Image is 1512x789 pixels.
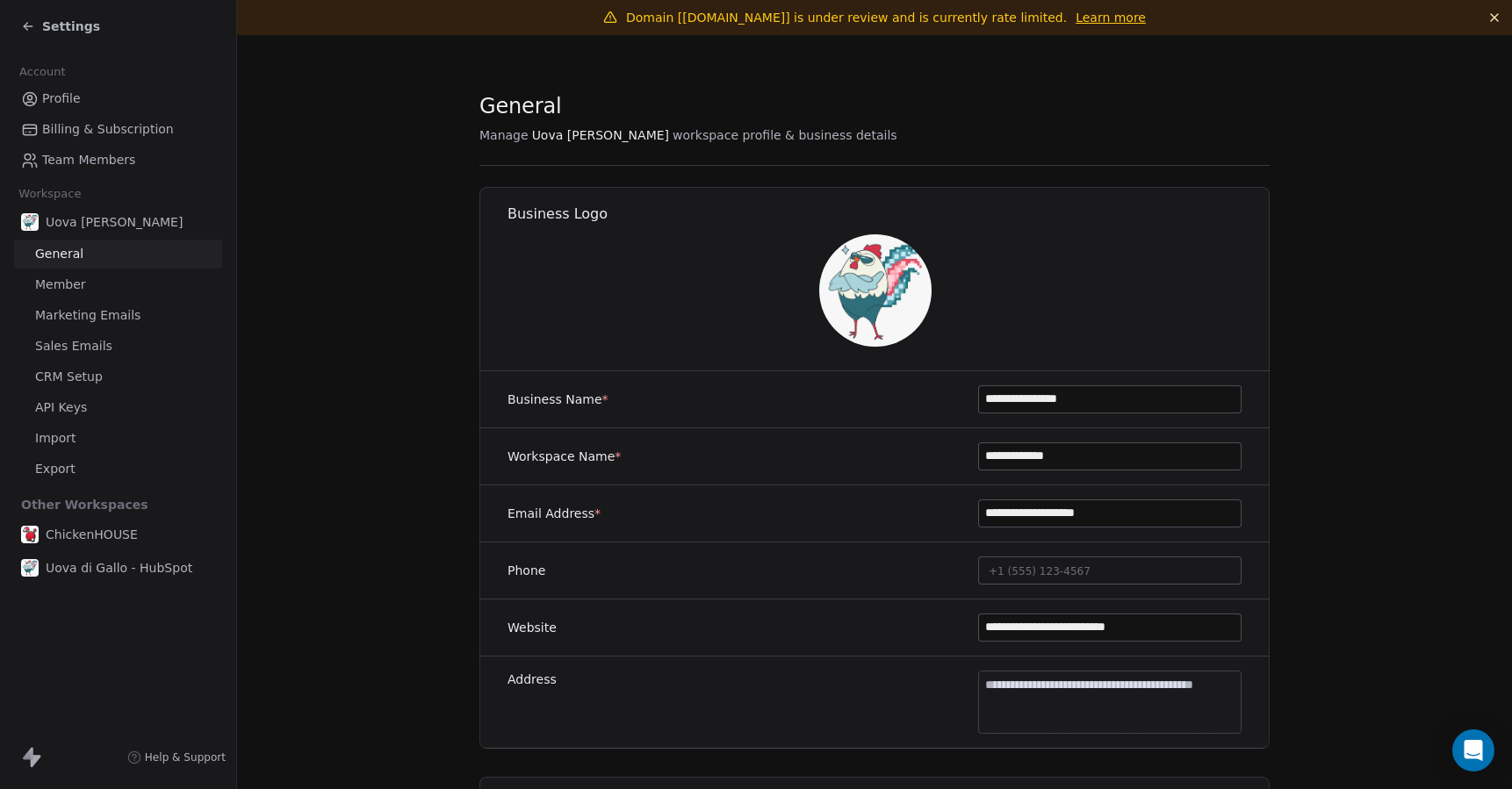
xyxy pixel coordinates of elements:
span: Import [35,429,76,448]
span: Team Members [42,151,135,169]
span: API Keys [35,398,87,417]
img: logo_orange.svg [28,28,42,42]
a: Settings [21,18,100,35]
div: v 4.0.25 [49,28,86,42]
span: Uova di Gallo - HubSpot [46,559,192,577]
span: Sales Emails [35,337,112,355]
a: General [14,240,222,269]
span: Account [11,59,73,85]
a: Member [14,270,222,299]
div: Dominio [92,104,134,115]
button: +1 (555) 123-4567 [978,556,1242,585]
label: Phone [508,562,545,579]
span: Billing & Subscription [42,120,174,139]
div: Dominio: [DOMAIN_NAME] [46,46,197,60]
span: General [35,245,83,263]
a: Team Members [14,146,222,175]
label: Website [508,619,557,636]
h1: Business Logo [508,204,1271,224]
span: workspace profile & business details [673,126,897,144]
img: 4.jpg [21,559,39,577]
label: Workspace Name [508,448,621,465]
span: Marketing Emails [35,306,140,325]
span: CRM Setup [35,368,103,386]
span: ChickenHOUSE [46,526,138,543]
a: Marketing Emails [14,301,222,330]
img: 4.jpg [819,234,932,347]
span: Settings [42,18,100,35]
span: +1 (555) 123-4567 [989,565,1091,577]
a: Learn more [1076,9,1146,26]
img: tab_domain_overview_orange.svg [73,102,87,116]
a: Profile [14,84,222,113]
span: General [479,93,562,119]
a: Export [14,455,222,484]
div: Keyword (traffico) [196,104,292,115]
label: Address [508,671,557,688]
span: Help & Support [145,750,226,764]
span: Workspace [11,181,89,207]
span: Domain [[DOMAIN_NAME]] is under review and is currently rate limited. [626,11,1067,25]
span: Uova [PERSON_NAME] [46,213,183,231]
span: Uova [PERSON_NAME] [532,126,669,144]
label: Business Name [508,391,608,408]
span: Member [35,276,86,294]
span: Manage [479,126,529,144]
img: website_grey.svg [28,46,42,60]
div: Open Intercom Messenger [1452,729,1494,771]
a: CRM Setup [14,362,222,391]
img: tab_keywords_by_traffic_grey.svg [176,102,191,116]
a: Billing & Subscription [14,115,222,144]
img: 4.jpg [21,213,39,231]
a: Import [14,424,222,453]
img: Betty2017.jpg [21,526,39,543]
span: Other Workspaces [14,491,155,519]
label: Email Address [508,505,601,522]
a: Sales Emails [14,332,222,361]
span: Profile [42,90,81,108]
a: Help & Support [127,750,226,764]
a: API Keys [14,393,222,422]
span: Export [35,460,76,478]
